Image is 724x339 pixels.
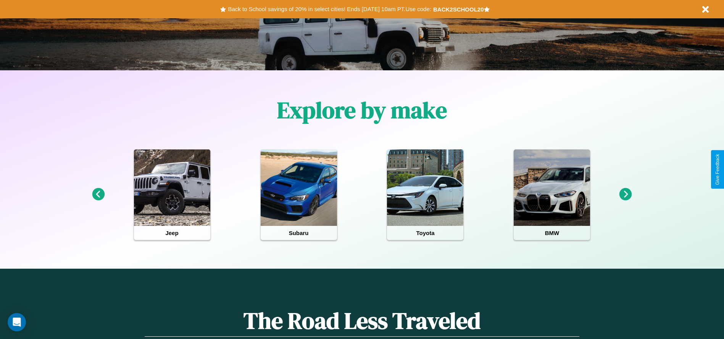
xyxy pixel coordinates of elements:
h1: Explore by make [277,94,447,126]
h1: The Road Less Traveled [145,305,579,337]
h4: Subaru [261,226,337,240]
div: Open Intercom Messenger [8,313,26,331]
b: BACK2SCHOOL20 [433,6,484,13]
h4: Jeep [134,226,210,240]
h4: Toyota [387,226,463,240]
h4: BMW [514,226,590,240]
div: Give Feedback [715,154,720,185]
button: Back to School savings of 20% in select cities! Ends [DATE] 10am PT.Use code: [226,4,433,15]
